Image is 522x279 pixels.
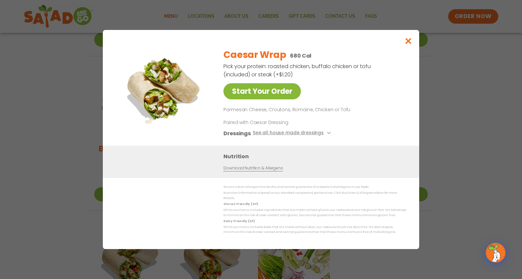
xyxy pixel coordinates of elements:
[223,106,403,114] p: Parmesan Cheese, Croutons, Romaine, Chicken or Tofu
[253,129,333,138] button: See all house made dressings
[223,225,406,235] p: While our menu includes foods that are made without dairy, our restaurants are not dairy free. We...
[290,52,311,60] p: 680 Cal
[223,190,406,201] p: Nutrition information is based on our standard recipes and portion sizes. Click Nutrition & Aller...
[118,43,210,135] img: Featured product photo for Caesar Wrap
[223,219,254,223] strong: Dairy Friendly (DF)
[223,165,283,171] a: Download Nutrition & Allergens
[486,243,505,262] img: wpChatIcon
[223,152,409,161] h3: Nutrition
[398,30,419,52] button: Close modal
[223,119,345,126] p: Paired with Caesar Dressing
[223,48,286,62] h2: Caesar Wrap
[223,202,258,206] strong: Gluten Friendly (GF)
[223,62,372,79] p: Pick your protein: roasted chicken, buffalo chicken or tofu (included) or steak (+$1.20)
[223,208,406,218] p: While our menu includes ingredients that are made without gluten, our restaurants are not gluten ...
[223,83,301,99] a: Start Your Order
[223,185,406,190] p: We are not an allergen free facility and cannot guarantee the absence of allergens in our foods.
[223,129,251,138] h3: Dressings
